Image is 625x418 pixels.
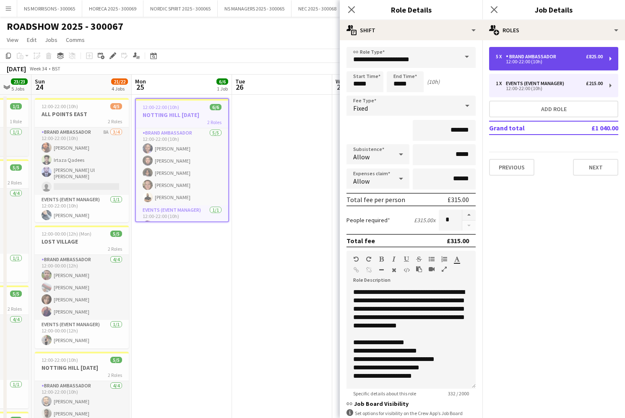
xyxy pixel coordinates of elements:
app-job-card: 12:00-22:00 (10h)6/6NOTTING HILL [DATE]2 RolesBrand Ambassador5/512:00-22:00 (10h)[PERSON_NAME][P... [135,98,229,222]
app-card-role: Brand Ambassador5/512:00-22:00 (10h)[PERSON_NAME][PERSON_NAME][PERSON_NAME][PERSON_NAME][PERSON_N... [136,128,228,205]
div: 12:00-22:00 (10h) [496,60,603,64]
h3: Job Board Visibility [346,400,476,408]
button: NS MANAGERS 2025 - 300065 [218,0,292,17]
button: Next [573,159,618,176]
span: View [7,36,18,44]
div: 1 x [496,80,506,86]
button: Insert video [429,266,435,273]
span: 1/1 [10,103,22,109]
span: 6/6 [216,78,228,85]
h3: LOST VILLAGE [35,238,129,245]
div: Roles [482,20,625,40]
span: 27 [334,82,346,92]
button: Redo [366,256,372,262]
div: 4 Jobs [112,86,128,92]
div: Shift [340,20,482,40]
label: People required [346,216,390,224]
td: Grand total [489,121,565,135]
span: 5/5 [10,291,22,297]
app-card-role: Events (Event Manager)1/112:00-00:00 (12h)[PERSON_NAME] [35,320,129,348]
span: 4/5 [110,103,122,109]
span: Allow [353,177,370,185]
div: £315.00 [448,195,469,204]
a: Edit [23,34,40,45]
span: 2 Roles [108,246,122,252]
span: Sun [35,78,45,85]
span: 26 [234,82,245,92]
div: £215.00 [586,80,603,86]
h3: NOTTING HILL [DATE] [136,111,228,119]
span: Mon [135,78,146,85]
div: Brand Ambassador [506,54,560,60]
span: Week 34 [28,65,49,72]
span: 2 Roles [108,118,122,125]
span: 2 Roles [108,372,122,378]
button: Clear Formatting [391,267,397,273]
span: 23/23 [11,78,28,85]
h3: Role Details [340,4,482,15]
span: 5/5 [110,357,122,363]
h3: ALL POINTS EAST [35,110,129,118]
button: NEC 2025 - 300068 [292,0,344,17]
span: 24 [34,82,45,92]
span: 25 [134,82,146,92]
button: Undo [353,256,359,262]
span: 2 Roles [207,119,221,125]
span: 12:00-00:00 (12h) (Mon) [42,231,91,237]
div: Total fee per person [346,195,405,204]
app-job-card: 12:00-00:00 (12h) (Mon)5/5LOST VILLAGE2 RolesBrand Ambassador4/412:00-00:00 (12h)[PERSON_NAME][PE... [35,226,129,348]
app-job-card: 12:00-22:00 (10h)4/5ALL POINTS EAST2 RolesBrand Ambassador8A3/412:00-22:00 (10h)[PERSON_NAME]Irta... [35,98,129,222]
button: NS MORRISONS - 300065 [17,0,82,17]
span: Edit [27,36,36,44]
a: Comms [62,34,88,45]
div: BST [52,65,60,72]
span: 1 Role [10,118,22,125]
span: 12:00-22:00 (10h) [42,357,78,363]
div: Set options for visibility on the Crew App’s Job Board [346,409,476,417]
div: (10h) [427,78,440,86]
div: 1 Job [217,86,228,92]
span: Allow [353,153,370,161]
app-card-role: Events (Event Manager)1/112:00-22:00 (10h)[PERSON_NAME] [35,195,129,223]
button: Bold [378,256,384,262]
div: £315.00 [447,236,469,245]
button: Unordered List [429,256,435,262]
span: 2 Roles [8,306,22,312]
button: HORECA 2025 - 300069 [82,0,143,17]
button: Increase [462,210,476,221]
span: Jobs [45,36,57,44]
h1: ROADSHOW 2025 - 300067 [7,20,123,33]
button: Strikethrough [416,256,422,262]
button: Underline [404,256,409,262]
button: Previous [489,159,534,176]
div: 5 Jobs [11,86,27,92]
span: 12:00-22:00 (10h) [42,103,78,109]
span: Wed [336,78,346,85]
button: HTML Code [404,267,409,273]
span: 5/5 [110,231,122,237]
button: Paste as plain text [416,266,422,273]
button: Text Color [454,256,460,262]
span: 332 / 2000 [441,390,476,397]
span: Specific details about this role [346,390,423,397]
span: Comms [66,36,85,44]
div: 12:00-22:00 (10h) [496,86,603,91]
button: Horizontal Line [378,267,384,273]
span: 6/6 [210,104,221,110]
button: Add role [489,101,618,117]
button: Fullscreen [441,266,447,273]
div: 5 x [496,54,506,60]
td: £1 040.00 [565,121,618,135]
button: NORDIC SPIRIT 2025 - 300065 [143,0,218,17]
div: [DATE] [7,65,26,73]
span: Fixed [353,104,368,112]
button: Italic [391,256,397,262]
app-card-role: Brand Ambassador8A3/412:00-22:00 (10h)[PERSON_NAME]Irtaza Qadees[PERSON_NAME] Ul [PERSON_NAME] [35,127,129,195]
div: £315.00 x [414,216,435,224]
button: Ordered List [441,256,447,262]
span: 12:00-22:00 (10h) [143,104,179,110]
h3: Job Details [482,4,625,15]
span: 2 Roles [8,179,22,186]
